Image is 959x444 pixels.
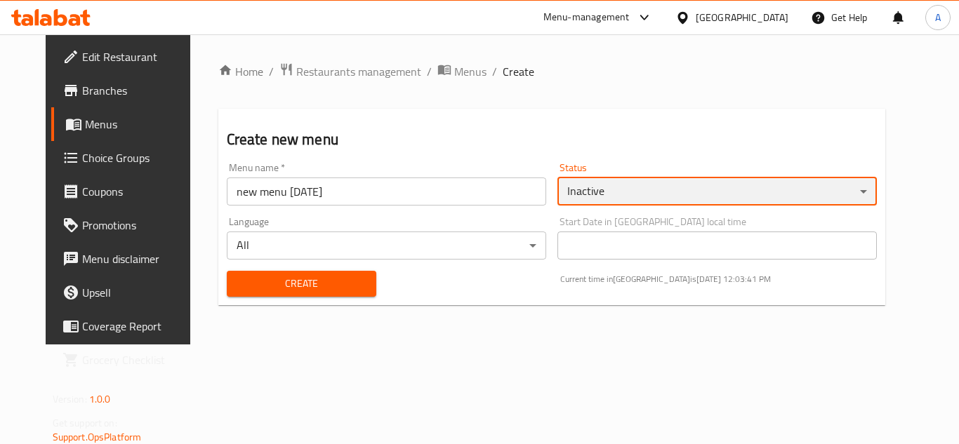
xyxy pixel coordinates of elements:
[454,63,487,80] span: Menus
[82,82,194,99] span: Branches
[51,242,206,276] a: Menu disclaimer
[296,63,421,80] span: Restaurants management
[53,390,87,408] span: Version:
[51,141,206,175] a: Choice Groups
[218,62,886,81] nav: breadcrumb
[51,107,206,141] a: Menus
[51,276,206,309] a: Upsell
[51,208,206,242] a: Promotions
[503,63,534,80] span: Create
[51,175,206,208] a: Coupons
[85,116,194,133] span: Menus
[492,63,497,80] li: /
[269,63,274,80] li: /
[560,273,877,285] p: Current time in [GEOGRAPHIC_DATA] is [DATE] 12:03:41 PM
[279,62,421,81] a: Restaurants management
[89,390,111,408] span: 1.0.0
[82,318,194,335] span: Coverage Report
[696,10,788,25] div: [GEOGRAPHIC_DATA]
[437,62,487,81] a: Menus
[82,284,194,301] span: Upsell
[82,351,194,368] span: Grocery Checklist
[227,129,878,150] h2: Create new menu
[227,271,377,297] button: Create
[227,231,546,260] div: All
[557,177,877,206] div: Inactive
[543,9,630,26] div: Menu-management
[82,48,194,65] span: Edit Restaurant
[53,414,117,432] span: Get support on:
[218,63,263,80] a: Home
[51,309,206,343] a: Coverage Report
[51,343,206,377] a: Grocery Checklist
[82,149,194,166] span: Choice Groups
[935,10,941,25] span: A
[227,177,546,206] input: Please enter Menu name
[82,217,194,234] span: Promotions
[82,183,194,200] span: Coupons
[82,250,194,267] span: Menu disclaimer
[238,275,366,292] span: Create
[51,74,206,107] a: Branches
[427,63,432,80] li: /
[51,40,206,74] a: Edit Restaurant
